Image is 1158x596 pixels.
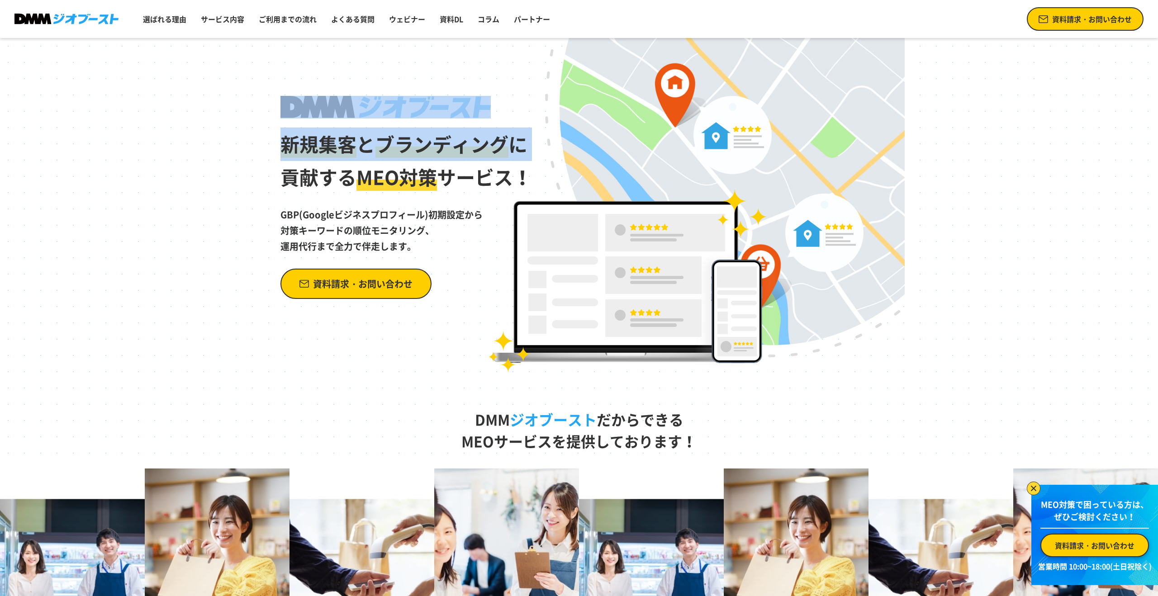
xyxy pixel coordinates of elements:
a: コラム [474,10,503,28]
p: GBP(Googleビジネスプロフィール)初期設定から 対策キーワードの順位モニタリング、 運用代行まで全力で伴走します。 [280,194,533,254]
a: ご利用までの流れ [255,10,320,28]
a: 資料請求・お問い合わせ [1027,7,1144,31]
img: DMMジオブースト [14,14,119,25]
h1: と に 貢献する サービス！ [280,96,533,194]
span: 資料請求・お問い合わせ [1055,540,1134,551]
a: ウェビナー [385,10,429,28]
img: DMMジオブースト [280,96,491,118]
a: サービス内容 [197,10,248,28]
span: ブランディング [375,130,508,158]
p: 営業時間 10:00~18:00(土日祝除く) [1037,561,1153,572]
a: パートナー [510,10,554,28]
span: ジオブースト [510,409,597,430]
a: 資料DL [436,10,467,28]
a: 選ばれる理由 [139,10,190,28]
p: MEO対策で困っている方は、 ぜひご検討ください！ [1040,498,1149,529]
a: よくある質問 [327,10,378,28]
span: 資料請求・お問い合わせ [313,276,413,292]
a: 資料請求・お問い合わせ [280,269,432,299]
span: 資料請求・お問い合わせ [1052,14,1132,24]
a: 資料請求・お問い合わせ [1040,534,1149,557]
span: MEO対策 [356,163,437,191]
img: バナーを閉じる [1027,482,1040,495]
span: 新規集客 [280,130,356,158]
